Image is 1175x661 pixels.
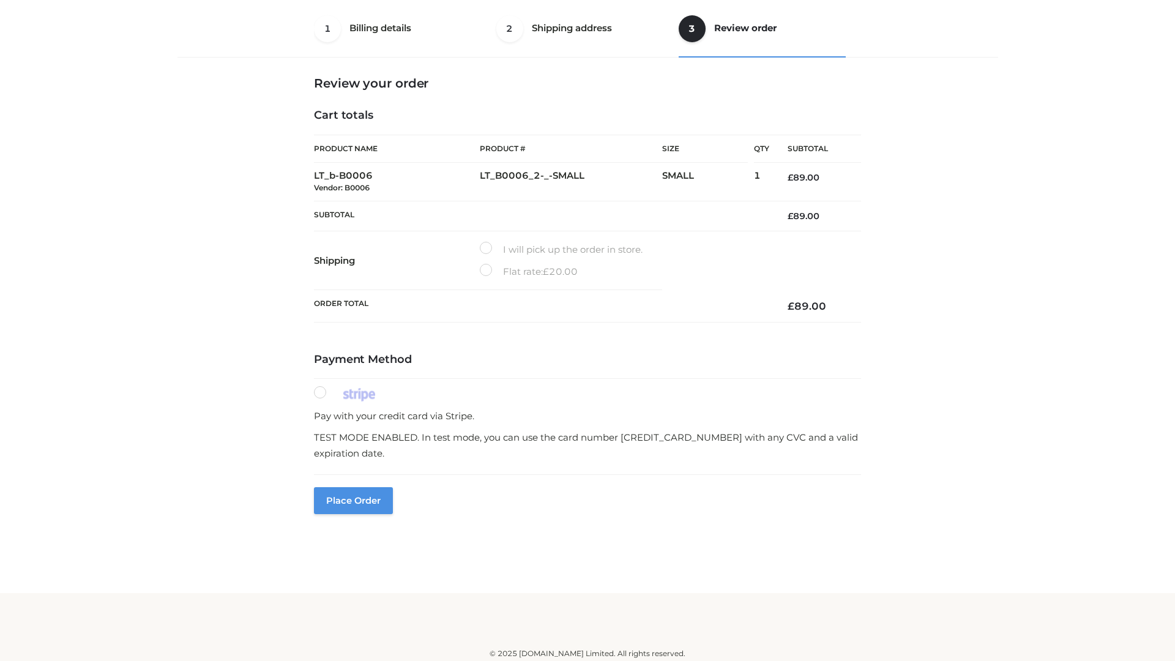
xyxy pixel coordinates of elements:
p: TEST MODE ENABLED. In test mode, you can use the card number [CREDIT_CARD_NUMBER] with any CVC an... [314,430,861,461]
span: £ [788,172,793,183]
label: Flat rate: [480,264,578,280]
td: LT_B0006_2-_-SMALL [480,163,662,201]
h3: Review your order [314,76,861,91]
th: Shipping [314,231,480,290]
th: Subtotal [314,201,769,231]
button: Place order [314,487,393,514]
td: SMALL [662,163,754,201]
th: Subtotal [769,135,861,163]
bdi: 89.00 [788,172,819,183]
th: Product Name [314,135,480,163]
h4: Payment Method [314,353,861,367]
small: Vendor: B0006 [314,183,370,192]
bdi: 89.00 [788,300,826,312]
span: £ [543,266,549,277]
span: £ [788,211,793,222]
span: £ [788,300,794,312]
th: Product # [480,135,662,163]
td: LT_b-B0006 [314,163,480,201]
bdi: 20.00 [543,266,578,277]
label: I will pick up the order in store. [480,242,643,258]
th: Order Total [314,290,769,323]
div: © 2025 [DOMAIN_NAME] Limited. All rights reserved. [182,648,993,660]
th: Qty [754,135,769,163]
h4: Cart totals [314,109,861,122]
th: Size [662,135,748,163]
td: 1 [754,163,769,201]
bdi: 89.00 [788,211,819,222]
p: Pay with your credit card via Stripe. [314,408,861,424]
